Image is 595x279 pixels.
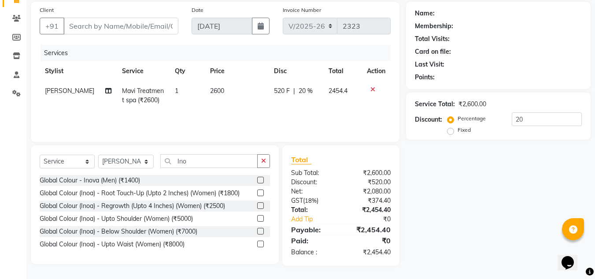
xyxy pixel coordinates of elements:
[285,168,341,178] div: Sub Total:
[329,87,347,95] span: 2454.4
[210,87,224,95] span: 2600
[63,18,178,34] input: Search by Name/Mobile/Email/Code
[415,100,455,109] div: Service Total:
[160,154,258,168] input: Search or Scan
[285,205,341,215] div: Total:
[285,196,341,205] div: ( )
[40,227,197,236] div: Global Colour (Inoa) - Below Shoulder (Women) (₹7000)
[305,197,317,204] span: 18%
[341,168,397,178] div: ₹2,600.00
[45,87,94,95] span: [PERSON_NAME]
[40,176,140,185] div: Global Colour - Inova (Men) (₹1400)
[341,205,397,215] div: ₹2,454.40
[285,248,341,257] div: Balance :
[170,61,205,81] th: Qty
[40,240,185,249] div: Global Colour (Inoa) - Upto Waist (Women) (₹8000)
[458,100,486,109] div: ₹2,600.00
[285,178,341,187] div: Discount:
[458,115,486,123] label: Percentage
[415,9,435,18] div: Name:
[415,47,451,56] div: Card on file:
[415,22,453,31] div: Membership:
[285,187,341,196] div: Net:
[323,61,362,81] th: Total
[299,86,313,96] span: 20 %
[341,224,397,235] div: ₹2,454.40
[293,86,295,96] span: |
[285,235,341,246] div: Paid:
[41,45,397,61] div: Services
[285,215,350,224] a: Add Tip
[274,86,290,96] span: 520 F
[351,215,398,224] div: ₹0
[341,196,397,205] div: ₹374.40
[205,61,269,81] th: Price
[269,61,323,81] th: Disc
[117,61,170,81] th: Service
[458,126,471,134] label: Fixed
[291,155,311,164] span: Total
[341,178,397,187] div: ₹520.00
[40,6,54,14] label: Client
[362,61,391,81] th: Action
[285,224,341,235] div: Payable:
[415,115,442,124] div: Discount:
[415,73,435,82] div: Points:
[40,189,240,198] div: Global Colour (Inoa) - Root Touch-Up (Upto 2 Inches) (Women) (₹1800)
[415,34,450,44] div: Total Visits:
[558,244,586,270] iframe: chat widget
[283,6,321,14] label: Invoice Number
[175,87,178,95] span: 1
[192,6,203,14] label: Date
[40,61,117,81] th: Stylist
[291,197,303,205] span: Gst
[341,187,397,196] div: ₹2,080.00
[341,248,397,257] div: ₹2,454.40
[341,235,397,246] div: ₹0
[40,214,193,223] div: Global Colour (Inoa) - Upto Shoulder (Women) (₹5000)
[415,60,444,69] div: Last Visit:
[40,18,64,34] button: +91
[122,87,164,104] span: Mavi Treatment spa (₹2600)
[40,201,225,211] div: Global Colour (Inoa) - Regrowth (Upto 4 Inches) (Women) (₹2500)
